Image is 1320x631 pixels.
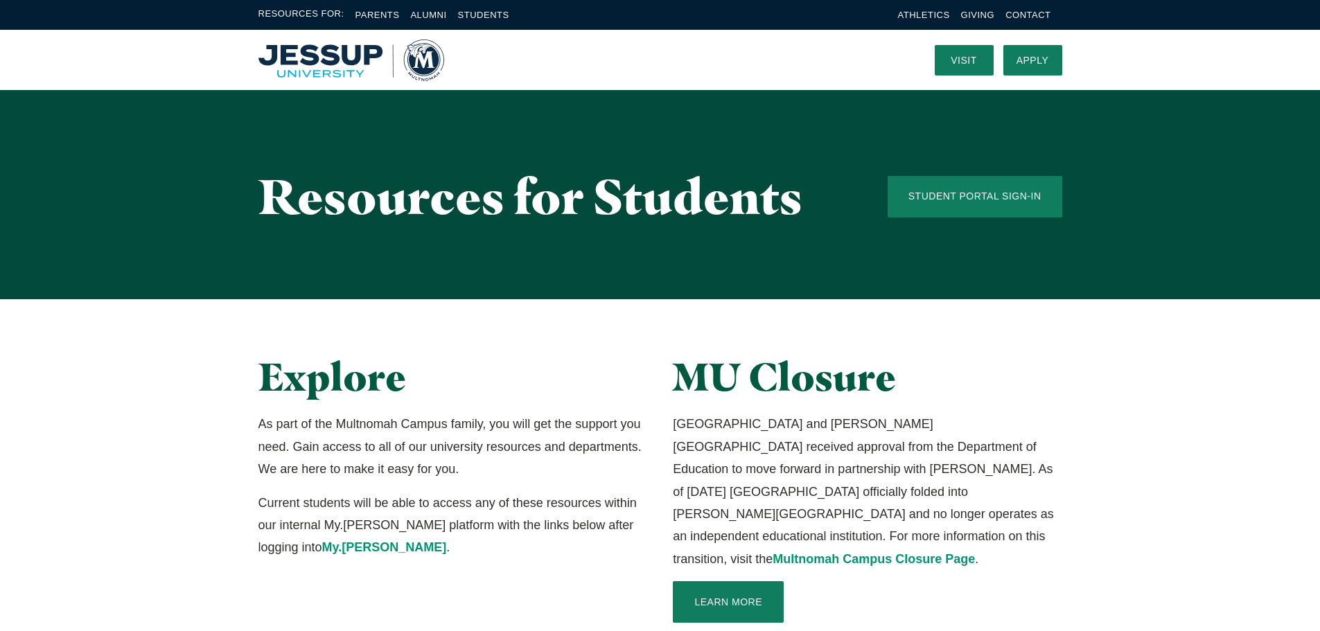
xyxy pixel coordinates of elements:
a: Multnomah Campus Closure Page [773,552,975,566]
h2: Explore [258,355,647,399]
a: Athletics [898,10,950,20]
p: Current students will be able to access any of these resources within our internal My.[PERSON_NAM... [258,492,647,559]
h2: MU Closure [673,355,1062,399]
a: Visit [935,45,994,75]
a: Giving [961,10,995,20]
a: Home [258,39,444,81]
a: My.[PERSON_NAME] [322,540,447,554]
p: As part of the Multnomah Campus family, you will get the support you need. Gain access to all of ... [258,413,647,480]
a: Alumni [410,10,446,20]
span: Resources For: [258,7,344,23]
img: Multnomah University Logo [258,39,444,81]
a: Students [458,10,509,20]
a: Learn More [673,581,784,623]
a: Parents [355,10,400,20]
a: Contact [1005,10,1050,20]
p: [GEOGRAPHIC_DATA] and [PERSON_NAME][GEOGRAPHIC_DATA] received approval from the Department of Edu... [673,413,1062,570]
a: Student Portal Sign-In [888,176,1062,217]
a: Apply [1003,45,1062,75]
h1: Resources for Students [258,170,832,223]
